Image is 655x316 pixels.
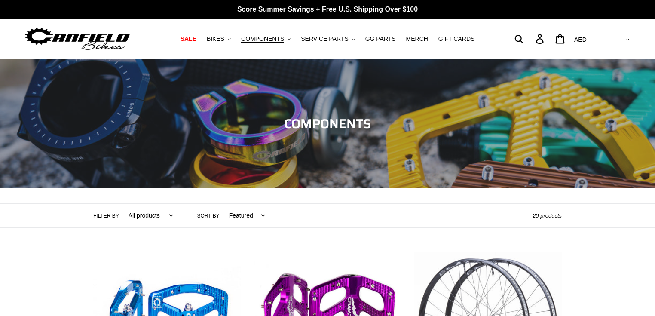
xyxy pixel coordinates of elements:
[438,35,475,43] span: GIFT CARDS
[181,35,196,43] span: SALE
[207,35,224,43] span: BIKES
[176,33,201,45] a: SALE
[237,33,295,45] button: COMPONENTS
[519,29,541,48] input: Search
[533,212,562,219] span: 20 products
[361,33,400,45] a: GG PARTS
[202,33,235,45] button: BIKES
[365,35,396,43] span: GG PARTS
[197,212,220,220] label: Sort by
[406,35,428,43] span: MERCH
[24,25,131,52] img: Canfield Bikes
[301,35,348,43] span: SERVICE PARTS
[284,114,371,134] span: COMPONENTS
[402,33,432,45] a: MERCH
[434,33,479,45] a: GIFT CARDS
[241,35,284,43] span: COMPONENTS
[93,212,119,220] label: Filter by
[297,33,359,45] button: SERVICE PARTS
